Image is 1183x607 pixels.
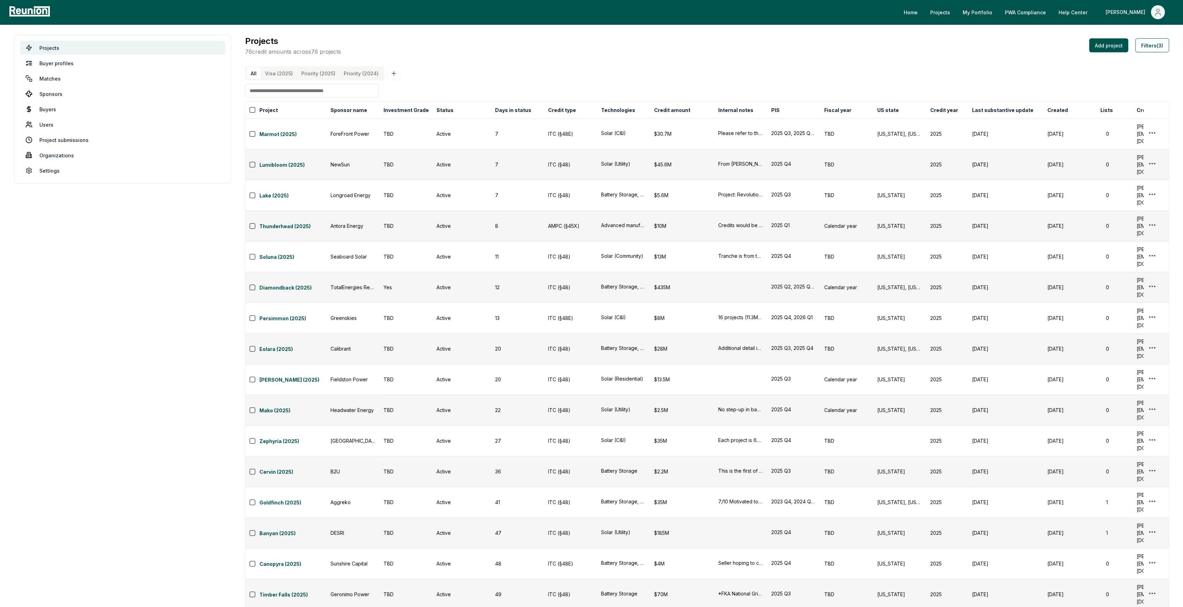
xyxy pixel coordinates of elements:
div: Calibrant [331,345,375,352]
div: 2025 [930,192,964,199]
a: Lake (2025) [259,192,326,200]
button: Visa (2025) [261,68,297,79]
a: Help Center [1053,5,1093,19]
button: US state [876,103,900,117]
div: $13M [654,253,710,260]
div: TBD [384,253,428,260]
button: Each project is 6.5 MW, all have domestic content adder, only 3 have energy community adder. Star... [718,436,763,444]
div: 7 [495,161,540,168]
button: Battery Storage [601,590,646,597]
button: Additional detail in Hubspot under [PERSON_NAME] (who will earn a finders fee and help sponsor w/... [718,344,763,352]
div: 2025 Q3, 2025 Q4 [771,344,816,352]
a: Eolara (2025) [259,345,326,354]
div: Battery Storage [601,467,646,474]
div: 7 [495,130,540,137]
a: Settings [20,164,225,178]
div: TBD [824,253,869,260]
span: 0 [1100,162,1115,167]
div: [PERSON_NAME][EMAIL_ADDRESS][DOMAIN_NAME] [1137,368,1181,390]
div: TBD [824,345,869,352]
div: 7 [495,192,540,199]
button: Project: Revolution Labs Size: 435kWdc COD: [DATE] ITC %: 30% ITC $: $690k Project: [PERSON_NAME]... [718,191,763,198]
div: ITC (§48) [548,253,593,260]
div: ITC (§48E) [548,130,593,137]
button: 2025 Q4 [771,252,816,260]
a: Banyan (2025) [259,530,326,538]
button: *FKA National Grid Renewables *Has been on Crux for awhile with no bites. *Step up based on compl... [718,590,763,597]
div: Calendar year [824,406,869,414]
button: Seller hoping to close [DATE] but could be Q4 2025 if they do not find a buyer. Seller does not h... [718,559,763,567]
span: 0 [1100,407,1115,413]
div: No step-up in basis but includes a 15% developer fee. [718,406,763,413]
a: Goldfinch (2025) [259,499,326,507]
span: 0 [1100,315,1115,321]
div: [DATE] [972,406,1039,414]
div: $10M [654,222,710,230]
button: 2025 Q4 [771,436,816,444]
div: [DATE] [972,161,1039,168]
button: Goldfinch (2025) [259,497,326,507]
a: Buyer profiles [20,56,225,70]
div: TBD [384,314,428,322]
div: Solar (C&I) [601,129,646,137]
button: Solar (Residential) [601,375,646,382]
button: Mako (2025) [259,405,326,415]
div: 2025 Q3 [771,191,816,198]
div: ITC (§48E) [548,314,593,322]
button: PIS [770,103,781,117]
button: 2025 Q3 [771,590,816,597]
div: 2025 [930,130,964,137]
div: 11 [495,253,540,260]
div: 2025 Q4, 2026 Q1 [771,314,816,321]
button: 2025 Q4 [771,559,816,567]
button: Fiscal year [823,103,853,117]
button: 1 [1100,499,1114,506]
button: Lists [1099,103,1114,117]
button: From [PERSON_NAME] Solar I & II projects. [718,160,763,167]
a: Organizations [20,148,225,162]
div: [PERSON_NAME][EMAIL_ADDRESS][DOMAIN_NAME] [1137,246,1181,268]
div: [DATE] [972,376,1039,383]
div: [DATE] [1047,161,1092,168]
div: TBD [384,192,428,199]
button: Marmot (2025) [259,129,326,139]
div: TBD [824,130,869,137]
button: Created by [1135,103,1166,117]
span: 0 [1100,284,1115,290]
div: [PERSON_NAME][EMAIL_ADDRESS][DOMAIN_NAME] [1137,307,1181,329]
div: [DATE] [1047,406,1092,414]
div: AMPC (§45X) [548,222,593,230]
button: 2025 Q4 [771,529,816,536]
div: [DATE] [972,345,1039,352]
div: TBD [824,192,869,199]
button: Solar (C&I) [601,314,646,321]
button: 2025 Q3, 2025 Q4, 2026 Q1, 2026 Q2, 2026 Q3, 2026 Q4, 2027 Q1, 2027 Q2, 2027 Q3 [771,129,816,137]
a: Lumibloom (2025) [259,161,326,170]
button: Filters(3) [1135,38,1169,52]
div: $435M [654,284,710,291]
div: ITC (§48) [548,161,593,168]
button: Diamondback (2025) [259,283,326,292]
div: ITC (§48) [548,345,593,352]
span: 0 [1100,131,1115,137]
a: Timber Falls (2025) [259,591,326,599]
div: Battery Storage, Solar (Community), Solar (Utility), Solar (C&I) [601,498,646,505]
button: 2025 Q4 [771,160,816,167]
div: [US_STATE] [877,192,922,199]
div: [DATE] [1047,314,1092,322]
button: Canopyra (2025) [259,559,326,569]
a: Mako (2025) [259,407,326,415]
div: TBD [384,130,428,137]
div: Longroad Energy [331,192,375,199]
button: Battery Storage, Solar (Utility), Solar (C&I) [601,283,646,290]
button: Timber Falls (2025) [259,590,326,599]
button: Lake (2025) [259,190,326,200]
div: 2025 Q3 [771,467,816,474]
div: $2.5M [654,406,710,414]
a: Marmot (2025) [259,130,326,139]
